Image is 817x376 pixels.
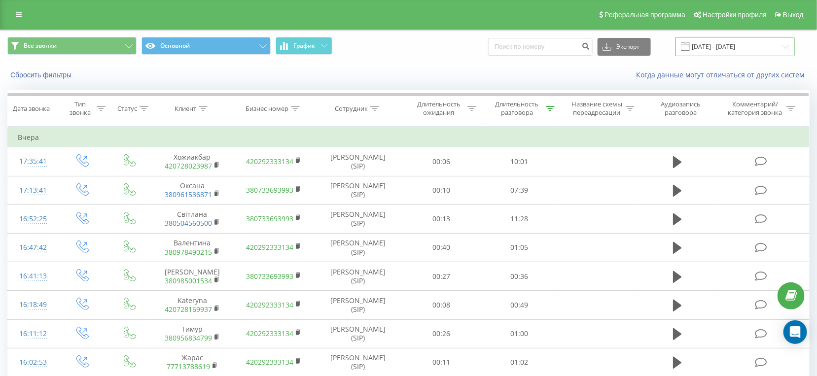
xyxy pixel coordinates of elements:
[246,272,293,281] a: 380733693993
[18,295,48,314] div: 16:18:49
[246,214,293,223] a: 380733693993
[24,42,57,50] span: Все звонки
[246,329,293,338] a: 420292333134
[402,205,481,233] td: 00:13
[294,42,316,49] span: График
[152,205,233,233] td: Світлана
[142,37,271,55] button: Основной
[480,291,559,319] td: 00:49
[276,37,332,55] button: График
[165,305,212,314] a: 420728169937
[152,262,233,291] td: [PERSON_NAME]
[246,300,293,309] a: 420292333134
[175,104,196,113] div: Клиент
[165,218,212,228] a: 380504560500
[315,233,402,262] td: [PERSON_NAME] (SIP)
[412,100,465,117] div: Длительность ожидания
[480,233,559,262] td: 01:05
[18,238,48,257] div: 16:47:42
[488,38,593,56] input: Поиск по номеру
[246,104,288,113] div: Бизнес номер
[152,176,233,205] td: Оксана
[402,147,481,176] td: 00:06
[315,176,402,205] td: [PERSON_NAME] (SIP)
[18,209,48,229] div: 16:52:25
[726,100,784,117] div: Комментарий/категория звонка
[67,100,94,117] div: Тип звонка
[18,152,48,171] div: 17:35:41
[649,100,712,117] div: Аудиозапись разговора
[480,319,559,348] td: 01:00
[402,319,481,348] td: 00:26
[165,276,212,285] a: 380985001534
[491,100,543,117] div: Длительность разговора
[598,38,651,56] button: Экспорт
[152,319,233,348] td: Тимур
[18,267,48,286] div: 16:41:13
[315,205,402,233] td: [PERSON_NAME] (SIP)
[165,247,212,257] a: 380978490215
[402,176,481,205] td: 00:10
[165,333,212,342] a: 380956834799
[480,176,559,205] td: 07:39
[18,181,48,200] div: 17:13:41
[402,262,481,291] td: 00:27
[783,11,804,19] span: Выход
[246,242,293,252] a: 420292333134
[636,70,810,79] a: Когда данные могут отличаться от других систем
[480,205,559,233] td: 11:28
[165,161,212,171] a: 420728023987
[570,100,623,117] div: Название схемы переадресации
[8,128,810,147] td: Вчера
[246,357,293,367] a: 420292333134
[7,37,137,55] button: Все звонки
[335,104,368,113] div: Сотрудник
[246,157,293,166] a: 420292333134
[703,11,767,19] span: Настройки профиля
[13,104,50,113] div: Дата звонка
[783,320,807,344] div: Open Intercom Messenger
[165,190,212,199] a: 380961536871
[402,291,481,319] td: 00:08
[152,291,233,319] td: Kateryna
[604,11,685,19] span: Реферальная программа
[315,262,402,291] td: [PERSON_NAME] (SIP)
[315,147,402,176] td: [PERSON_NAME] (SIP)
[315,291,402,319] td: [PERSON_NAME] (SIP)
[480,262,559,291] td: 00:36
[7,70,76,79] button: Сбросить фильтры
[152,147,233,176] td: Хожиакбар
[18,324,48,343] div: 16:11:12
[18,353,48,372] div: 16:02:53
[167,362,210,371] a: 77713788619
[117,104,137,113] div: Статус
[402,233,481,262] td: 00:40
[315,319,402,348] td: [PERSON_NAME] (SIP)
[152,233,233,262] td: Валентина
[246,185,293,195] a: 380733693993
[480,147,559,176] td: 10:01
